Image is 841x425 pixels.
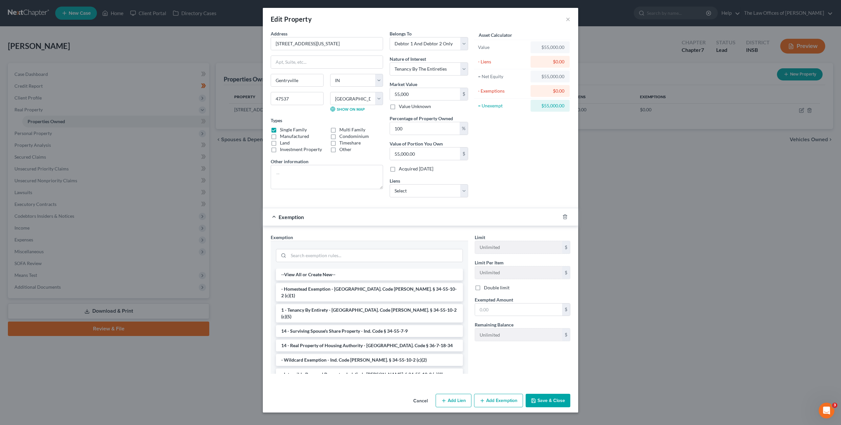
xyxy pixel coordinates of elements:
a: Show on Map [330,106,365,112]
span: Address [271,31,287,36]
div: $55,000.00 [536,73,564,80]
label: Types [271,117,282,124]
label: Nature of Interest [390,56,426,62]
label: Asset Calculator [479,32,512,38]
div: % [460,122,468,135]
div: $55,000.00 [536,102,564,109]
label: Multi Family [339,126,365,133]
li: - Intangible Personal Property - Ind. Code [PERSON_NAME]. § 34-55-10-2 (c)(3) [276,369,463,380]
div: - Liens [478,58,528,65]
label: Single Family [280,126,307,133]
label: Limit Per Item [475,259,504,266]
div: $ [460,147,468,160]
label: Value of Portion You Own [390,140,443,147]
button: Save & Close [526,394,570,408]
label: Timeshare [339,140,361,146]
span: Exempted Amount [475,297,513,302]
iframe: Intercom live chat [819,403,834,418]
label: Investment Property [280,146,322,153]
li: 1 - Tenancy By Entirety - [GEOGRAPHIC_DATA]. Code [PERSON_NAME]. § 34-55-10-2 (c)(5) [276,304,463,323]
label: Percentage of Property Owned [390,115,453,122]
input: Enter city... [271,74,323,87]
input: -- [475,328,562,341]
label: Other information [271,158,308,165]
label: Double limit [484,284,510,291]
input: 0.00 [390,122,460,135]
input: Enter address... [271,37,383,50]
label: Value Unknown [399,103,431,110]
input: Enter zip... [271,92,324,105]
div: $ [562,241,570,254]
button: × [566,15,570,23]
label: Remaining Balance [475,321,513,328]
label: Acquired [DATE] [399,166,433,172]
input: Apt, Suite, etc... [271,56,383,68]
li: - Homestead Exemption - [GEOGRAPHIC_DATA]. Code [PERSON_NAME]. § 34-55-10-2 (c)(1) [276,283,463,302]
div: $0.00 [536,58,564,65]
span: Limit [475,235,485,240]
span: Exemption [279,214,304,220]
label: Liens [390,177,400,184]
div: Edit Property [271,14,312,24]
div: = Unexempt [478,102,528,109]
label: Manufactured [280,133,309,140]
li: --View All or Create New-- [276,269,463,280]
input: 0.00 [475,303,562,316]
li: 14 - Real Property of Housing Authority - [GEOGRAPHIC_DATA]. Code § 36-7-18-34 [276,340,463,351]
div: $ [562,266,570,279]
div: Value [478,44,528,51]
input: 0.00 [390,147,460,160]
div: - Exemptions [478,88,528,94]
button: Cancel [408,394,433,408]
label: Land [280,140,290,146]
div: $0.00 [536,88,564,94]
div: $ [562,328,570,341]
input: 0.00 [390,88,460,101]
input: Search exemption rules... [288,249,463,262]
div: = Net Equity [478,73,528,80]
button: Add Exemption [474,394,523,408]
input: -- [475,241,562,254]
button: Add Lien [436,394,471,408]
div: $55,000.00 [536,44,564,51]
span: Exemption [271,235,293,240]
span: Belongs To [390,31,412,36]
label: Market Value [390,81,417,88]
label: Other [339,146,352,153]
input: -- [475,266,562,279]
li: - Wildcard Exemption - Ind. Code [PERSON_NAME]. § 34-55-10-2 (c)(2) [276,354,463,366]
label: Condominium [339,133,369,140]
li: 14 - Surviving Spouse's Share Property - Ind. Code § 34-55-7-9 [276,325,463,337]
div: $ [460,88,468,101]
div: $ [562,303,570,316]
span: 3 [832,403,837,408]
